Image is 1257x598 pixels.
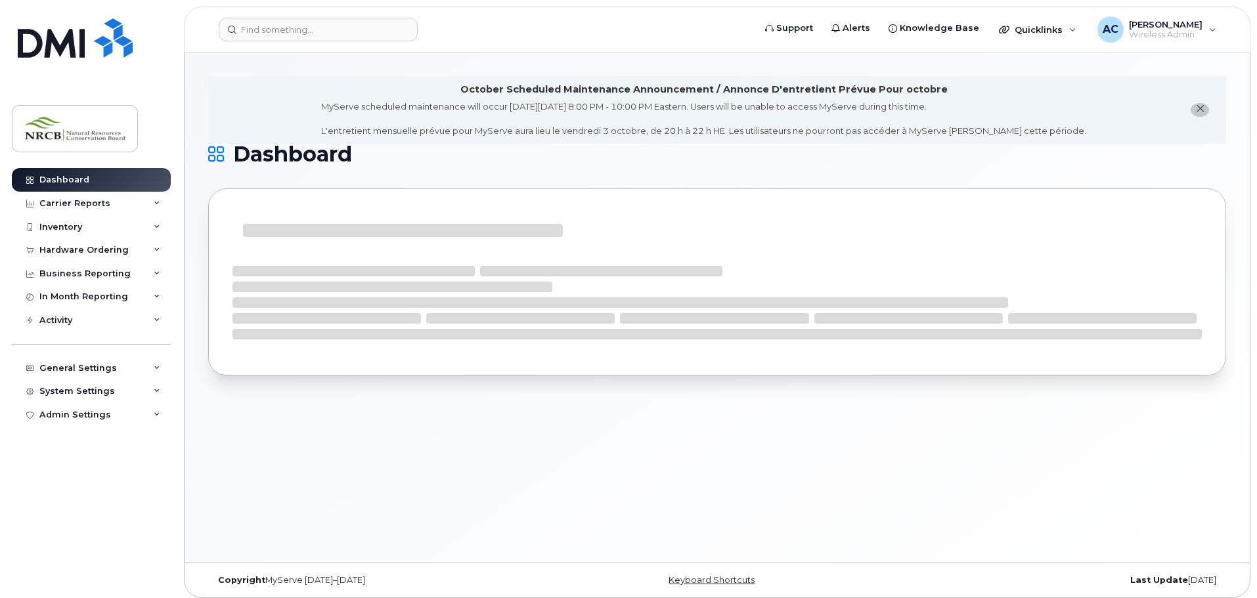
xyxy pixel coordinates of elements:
div: MyServe [DATE]–[DATE] [208,575,548,586]
div: October Scheduled Maintenance Announcement / Annonce D'entretient Prévue Pour octobre [460,83,948,96]
a: Keyboard Shortcuts [669,575,755,585]
button: close notification [1191,103,1209,117]
div: MyServe scheduled maintenance will occur [DATE][DATE] 8:00 PM - 10:00 PM Eastern. Users will be u... [321,100,1086,137]
span: Dashboard [233,144,352,164]
strong: Copyright [218,575,265,585]
strong: Last Update [1130,575,1188,585]
div: [DATE] [887,575,1226,586]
